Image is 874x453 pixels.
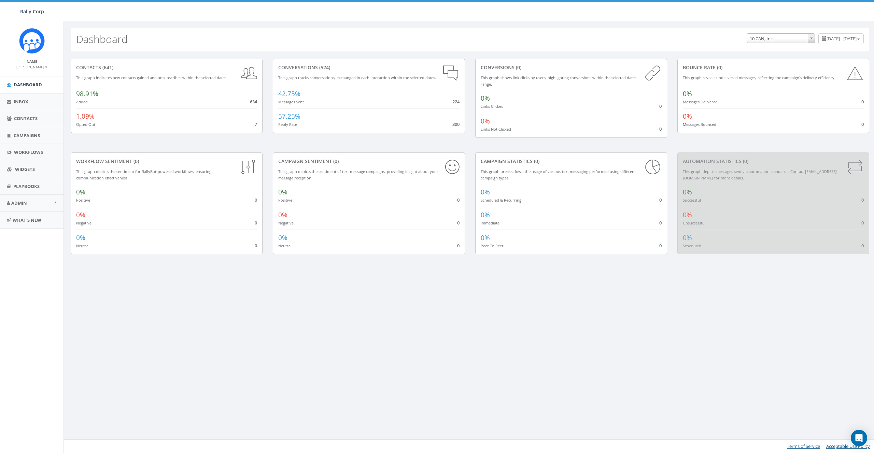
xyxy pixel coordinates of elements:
[255,243,257,249] span: 0
[514,64,521,71] span: (0)
[13,217,41,223] span: What's New
[14,99,28,105] span: Inbox
[278,210,287,219] span: 0%
[255,220,257,226] span: 0
[683,158,864,165] div: Automation Statistics
[481,127,511,132] small: Links Not Clicked
[827,35,857,42] span: [DATE] - [DATE]
[481,64,662,71] div: conversions
[481,210,490,219] span: 0%
[861,99,864,105] span: 0
[278,233,287,242] span: 0%
[76,188,85,196] span: 0%
[278,169,438,180] small: This graph depicts the sentiment of text message campaigns, providing insight about your message ...
[683,233,692,242] span: 0%
[278,243,292,248] small: Neutral
[481,243,504,248] small: Peer To Peer
[457,243,460,249] span: 0
[76,158,257,165] div: Workflow Sentiment
[683,243,701,248] small: Scheduled
[716,64,722,71] span: (0)
[481,75,636,87] small: This graph shows link clicks by users, highlighting conversions within the selected dates range.
[452,99,460,105] span: 224
[255,197,257,203] span: 0
[278,198,292,203] small: Positive
[861,243,864,249] span: 0
[278,99,304,104] small: Messages Sent
[826,443,870,449] a: Acceptable Use Policy
[76,243,89,248] small: Neutral
[481,198,521,203] small: Scheduled & Recurring
[851,430,867,446] div: Open Intercom Messenger
[683,188,692,196] span: 0%
[742,158,748,164] span: (0)
[278,188,287,196] span: 0%
[11,200,27,206] span: Admin
[332,158,339,164] span: (0)
[76,210,85,219] span: 0%
[683,99,718,104] small: Messages Delivered
[457,220,460,226] span: 0
[14,149,43,155] span: Workflows
[861,121,864,127] span: 0
[76,122,95,127] small: Opted Out
[481,220,499,225] small: Immediate
[533,158,539,164] span: (0)
[683,89,692,98] span: 0%
[20,8,44,15] span: Rally Corp
[318,64,330,71] span: (524)
[76,112,95,121] span: 1.09%
[14,132,40,138] span: Campaigns
[255,121,257,127] span: 7
[787,443,820,449] a: Terms of Service
[14,115,38,121] span: Contacts
[76,198,90,203] small: Positive
[76,99,88,104] small: Added
[683,169,837,180] small: This graph depicts messages sent via automation standards. Contact [EMAIL_ADDRESS][DOMAIN_NAME] f...
[683,198,701,203] small: Successful
[683,75,835,80] small: This graph reveals undelivered messages, reflecting the campaign's delivery efficiency.
[76,220,91,225] small: Negative
[452,121,460,127] span: 300
[683,220,706,225] small: Unsuccessful
[278,89,300,98] span: 42.75%
[250,99,257,105] span: 634
[76,75,227,80] small: This graph indicates new contacts gained and unsubscribes within the selected dates.
[481,104,504,109] small: Links Clicked
[76,64,257,71] div: contacts
[659,103,662,109] span: 0
[14,82,42,88] span: Dashboard
[747,34,815,43] span: 10 CAN, Inc.
[16,63,47,70] a: [PERSON_NAME]
[101,64,113,71] span: (641)
[481,158,662,165] div: Campaign Statistics
[683,112,692,121] span: 0%
[278,112,300,121] span: 57.25%
[683,122,716,127] small: Messages Bounced
[659,126,662,132] span: 0
[278,75,436,80] small: This graph tracks conversations, exchanged in each interaction within the selected dates.
[659,220,662,226] span: 0
[27,59,37,64] small: Name
[132,158,139,164] span: (0)
[659,197,662,203] span: 0
[76,169,211,180] small: This graph depicts the sentiment for RallyBot-powered workflows, ensuring communication effective...
[659,243,662,249] span: 0
[13,183,40,189] span: Playbooks
[481,169,636,180] small: This graph breaks down the usage of various text messaging performed using different campaign types.
[481,233,490,242] span: 0%
[481,94,490,103] span: 0%
[16,64,47,69] small: [PERSON_NAME]
[861,197,864,203] span: 0
[278,220,294,225] small: Negative
[481,117,490,126] span: 0%
[278,122,297,127] small: Reply Rate
[683,210,692,219] span: 0%
[457,197,460,203] span: 0
[15,166,35,172] span: Widgets
[76,233,85,242] span: 0%
[76,89,98,98] span: 98.91%
[861,220,864,226] span: 0
[278,158,459,165] div: Campaign Sentiment
[76,33,128,45] h2: Dashboard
